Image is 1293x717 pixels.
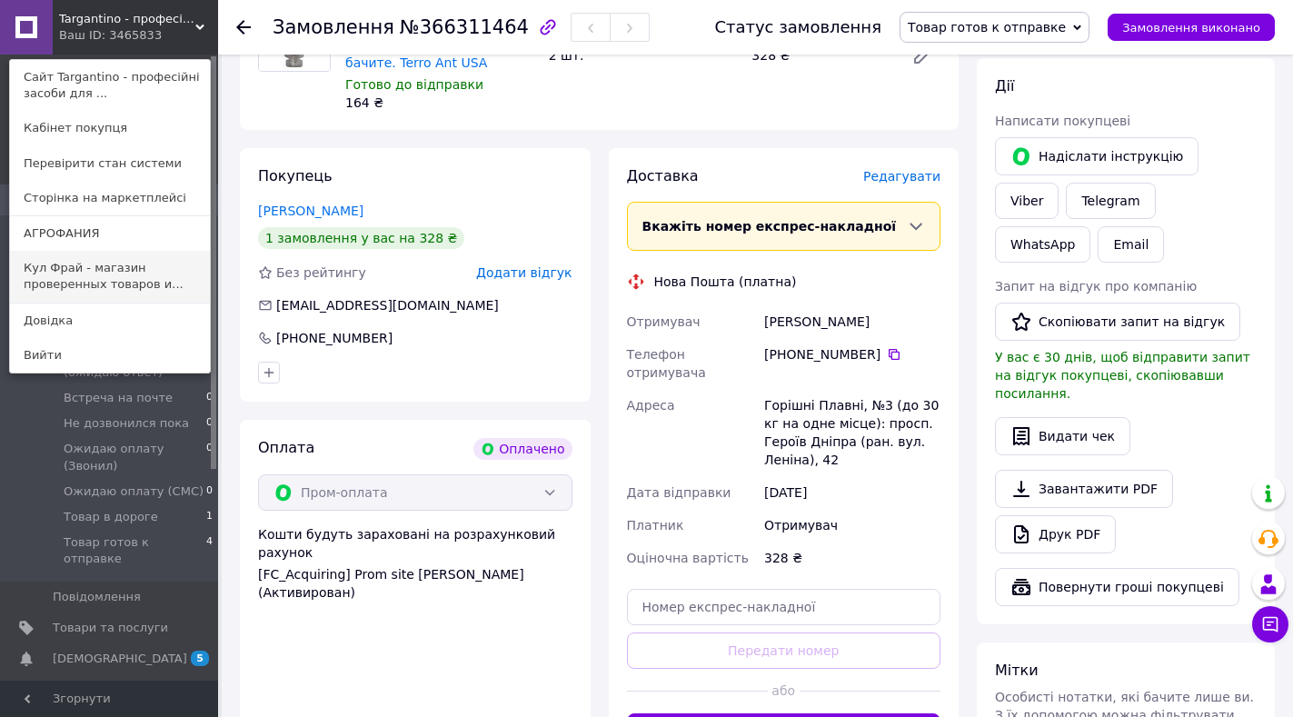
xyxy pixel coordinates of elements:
span: Не дозвонился пока [64,415,189,432]
div: Горішні Плавні, №3 (до 30 кг на одне місце): просп. Героїв Дніпра (ран. вул. Леніна), 42 [761,389,944,476]
span: Замовлення [273,16,394,38]
button: Замовлення виконано [1108,14,1275,41]
a: Друк PDF [995,515,1116,553]
span: Товар готов к отправке [64,534,206,567]
input: Номер експрес-накладної [627,589,941,625]
a: [PERSON_NAME] [258,204,363,218]
div: [PHONE_NUMBER] [764,345,940,363]
div: [PERSON_NAME] [761,305,944,338]
a: Завантажити PDF [995,470,1173,508]
div: 164 ₴ [345,94,534,112]
span: 0 [206,483,213,500]
span: 0 [206,415,213,432]
span: 5 [191,651,209,666]
div: Отримувач [761,509,944,542]
div: [FC_Acquiring] Prom site [PERSON_NAME] (Активирован) [258,565,572,602]
a: АГРОФАНИЯ [10,216,210,251]
div: Ваш ID: 3465833 [59,27,135,44]
a: Сторінка на маркетплейсі [10,181,210,215]
a: Viber [995,183,1059,219]
a: Пастка-годівниця для знищення мурах, яких ви бачите, і тих, яких не бачите. Terro Ant USA [345,1,516,70]
button: Email [1098,226,1164,263]
a: Сайт Targantino - професійні засоби для ... [10,60,210,111]
span: Товари та послуги [53,620,168,636]
span: 4 [206,534,213,567]
span: №366311464 [400,16,529,38]
span: Доставка [627,167,699,184]
button: Надіслати інструкцію [995,137,1199,175]
div: Повернутися назад [236,18,251,36]
span: Ожидаю оплату (СМС) [64,483,204,500]
a: Вийти [10,338,210,373]
span: Дії [995,77,1014,95]
div: Оплачено [473,438,572,460]
span: [DEMOGRAPHIC_DATA] [53,651,187,667]
span: Редагувати [863,169,940,184]
span: Написати покупцеві [995,114,1130,128]
a: Кул Фрай - магазин проверенных товаров и... [10,251,210,302]
div: 328 ₴ [761,542,944,574]
span: Повідомлення [53,589,141,605]
span: 0 [206,441,213,473]
span: або [768,682,800,700]
div: 328 ₴ [744,43,897,68]
span: Без рейтингу [276,265,366,280]
span: Ожидаю оплату (Звонил) [64,441,206,473]
span: Товар в дороге [64,509,158,525]
span: Готово до відправки [345,77,483,92]
a: Редагувати [904,37,940,74]
button: Повернути гроші покупцеві [995,568,1239,606]
span: Targantino - професійні засоби для ліквідації шкідників [59,11,195,27]
a: Перевірити стан системи [10,146,210,181]
a: Кабінет покупця [10,111,210,145]
span: Дата відправки [627,485,731,500]
span: Платник [627,518,684,533]
span: Мітки [995,662,1039,679]
span: Замовлення виконано [1122,21,1260,35]
span: Оціночна вартість [627,551,749,565]
span: 1 [206,509,213,525]
span: Встреча на почте [64,390,173,406]
span: [EMAIL_ADDRESS][DOMAIN_NAME] [276,298,499,313]
span: Запит на відгук про компанію [995,279,1197,294]
div: Нова Пошта (платна) [650,273,801,291]
button: Скопіювати запит на відгук [995,303,1240,341]
div: [PHONE_NUMBER] [274,329,394,347]
div: Статус замовлення [714,18,881,36]
a: WhatsApp [995,226,1090,263]
span: У вас є 30 днів, щоб відправити запит на відгук покупцеві, скопіювавши посилання. [995,350,1250,401]
span: Телефон отримувача [627,347,706,380]
span: 0 [206,390,213,406]
span: Оплата [258,439,314,456]
span: Адреса [627,398,675,413]
span: Вкажіть номер експрес-накладної [642,219,897,234]
span: Товар готов к отправке [908,20,1066,35]
span: Отримувач [627,314,701,329]
div: Кошти будуть зараховані на розрахунковий рахунок [258,525,572,602]
span: Покупець [258,167,333,184]
a: Довідка [10,304,210,338]
button: Чат з покупцем [1252,606,1288,642]
span: Додати відгук [476,265,572,280]
div: 2 шт. [542,43,745,68]
div: 1 замовлення у вас на 328 ₴ [258,227,464,249]
a: Telegram [1066,183,1155,219]
div: [DATE] [761,476,944,509]
button: Видати чек [995,417,1130,455]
